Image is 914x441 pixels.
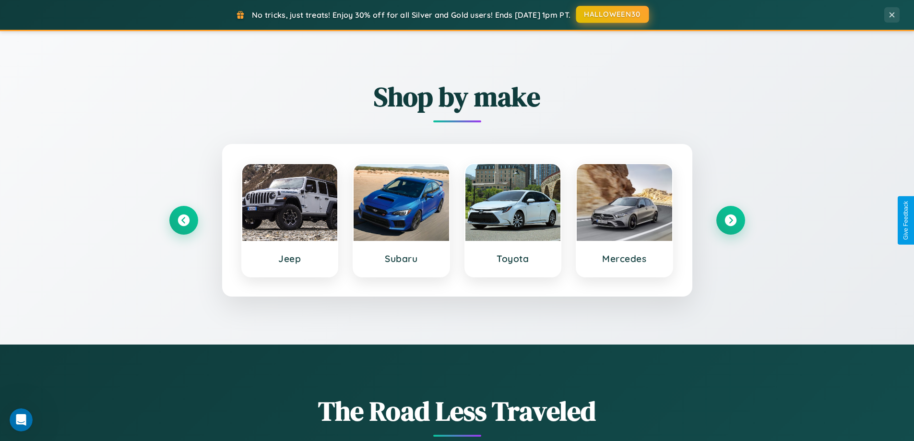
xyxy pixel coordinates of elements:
h2: Shop by make [169,78,745,115]
h3: Jeep [252,253,328,264]
h1: The Road Less Traveled [169,393,745,429]
div: Give Feedback [902,201,909,240]
h3: Subaru [363,253,439,264]
iframe: Intercom live chat [10,408,33,431]
button: HALLOWEEN30 [576,6,649,23]
h3: Mercedes [586,253,663,264]
h3: Toyota [475,253,551,264]
span: No tricks, just treats! Enjoy 30% off for all Silver and Gold users! Ends [DATE] 1pm PT. [252,10,570,20]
